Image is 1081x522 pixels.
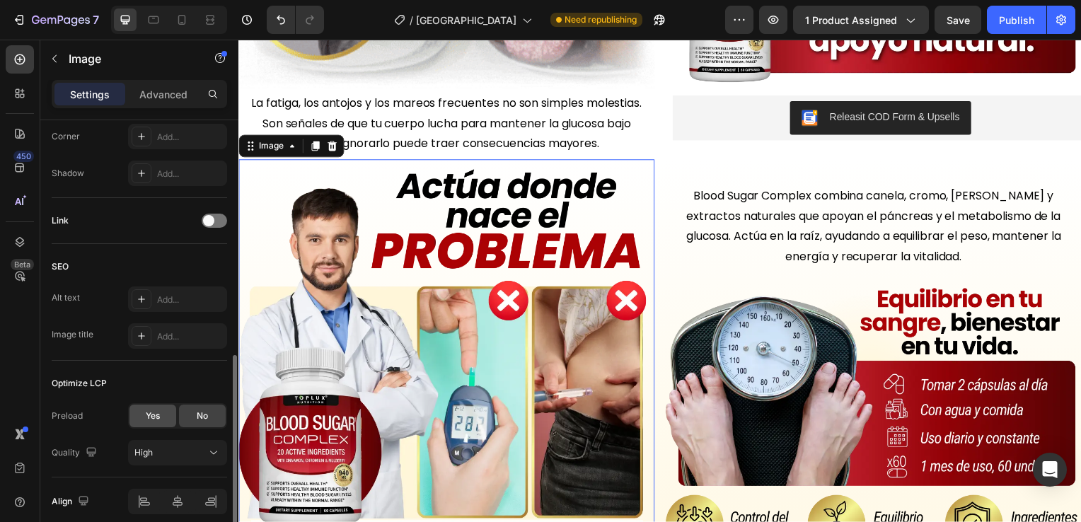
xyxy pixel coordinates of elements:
[1033,453,1067,487] div: Open Intercom Messenger
[6,6,105,34] button: 7
[52,377,107,390] div: Optimize LCP
[935,6,981,34] button: Save
[565,13,637,26] span: Need republishing
[52,492,92,511] div: Align
[134,447,153,458] span: High
[70,87,110,102] p: Settings
[157,131,224,144] div: Add...
[52,443,100,463] div: Quality
[52,291,80,304] div: Alt text
[52,328,93,341] div: Image title
[52,214,69,227] div: Link
[52,260,69,273] div: SEO
[238,40,1081,522] iframe: Design area
[157,330,224,343] div: Add...
[146,410,160,422] span: Yes
[567,71,584,88] img: CKKYs5695_ICEAE=.webp
[805,13,897,28] span: 1 product assigned
[987,6,1046,34] button: Publish
[11,259,34,270] div: Beta
[267,6,324,34] div: Undo/Redo
[128,440,227,465] button: High
[52,410,83,422] div: Preload
[139,87,187,102] p: Advanced
[157,168,224,180] div: Add...
[52,167,84,180] div: Shadow
[595,71,726,86] div: Releasit COD Form & Upsells
[13,151,34,162] div: 450
[430,245,849,458] img: blood_9.webp
[451,149,828,226] span: Blood Sugar Complex combina canela, cromo, [PERSON_NAME] y extractos naturales que apoyan el pánc...
[18,101,48,114] div: Image
[69,50,189,67] p: Image
[416,13,516,28] span: [GEOGRAPHIC_DATA]
[793,6,929,34] button: 1 product assigned
[197,410,208,422] span: No
[93,11,99,28] p: 7
[430,459,849,517] img: blood_10.webp
[947,14,970,26] span: Save
[157,294,224,306] div: Add...
[410,13,413,28] span: /
[555,62,737,96] button: Releasit COD Form & Upsells
[999,13,1034,28] div: Publish
[52,130,80,143] div: Corner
